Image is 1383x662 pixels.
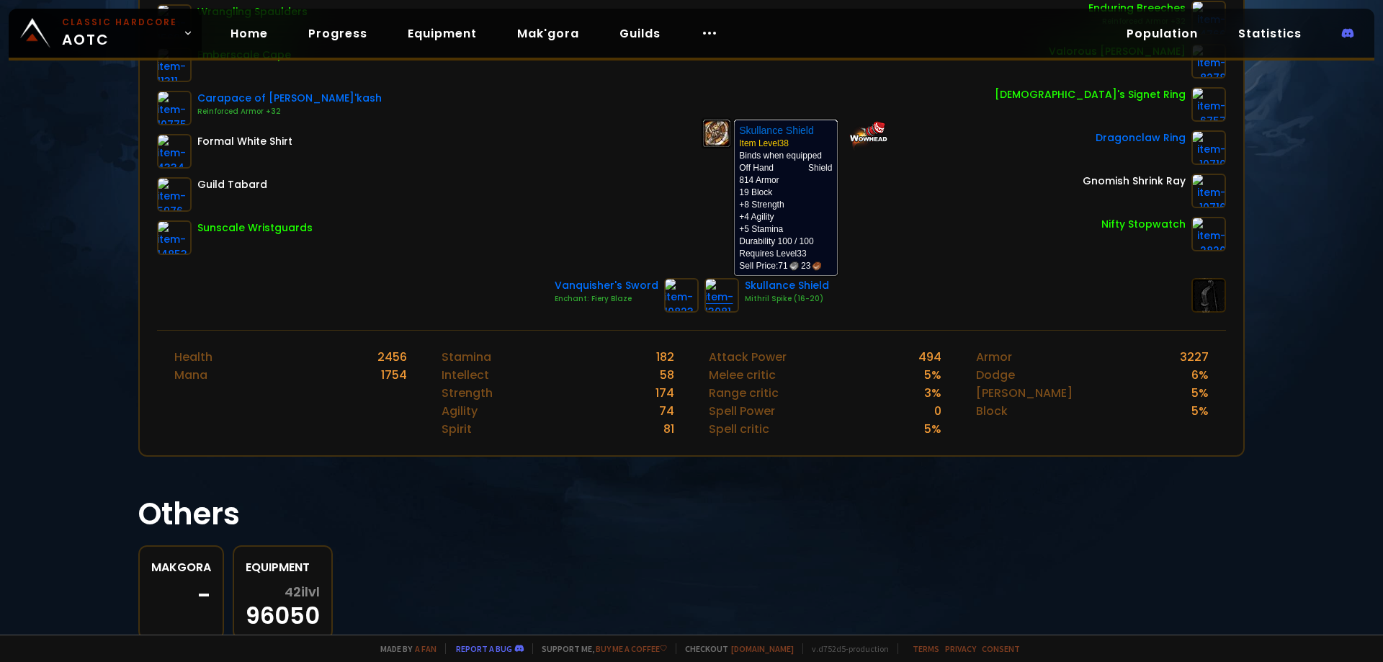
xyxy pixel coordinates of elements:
[506,19,591,48] a: Mak'gora
[676,643,794,654] span: Checkout
[1101,217,1186,232] div: Nifty Stopwatch
[739,260,832,272] div: Sell Price:
[995,87,1186,102] div: [DEMOGRAPHIC_DATA]'s Signet Ring
[924,366,941,384] div: 5 %
[1191,366,1209,384] div: 6 %
[739,175,779,185] span: 814 Armor
[396,19,488,48] a: Equipment
[456,643,512,654] a: Report a bug
[731,643,794,654] a: [DOMAIN_NAME]
[808,163,832,173] span: Shield
[197,4,308,19] div: Wrangling Spaulders
[976,366,1015,384] div: Dodge
[1115,19,1209,48] a: Population
[918,348,941,366] div: 494
[709,402,775,420] div: Spell Power
[660,366,674,384] div: 58
[532,643,667,654] span: Support me,
[157,177,192,212] img: item-5976
[197,220,313,236] div: Sunscale Wristguards
[1191,217,1226,251] img: item-2820
[62,16,177,50] span: AOTC
[739,224,783,234] span: +5 Stamina
[1191,384,1209,402] div: 5 %
[285,585,320,599] span: 42 ilvl
[157,220,192,255] img: item-14853
[739,212,774,222] span: +4 Agility
[802,643,889,654] span: v. d752d5 - production
[1191,130,1226,165] img: item-10710
[381,366,407,384] div: 1754
[745,278,829,293] div: Skullance Shield
[197,91,382,106] div: Carapace of [PERSON_NAME]'kash
[197,177,267,192] div: Guild Tabard
[945,643,976,654] a: Privacy
[415,643,437,654] a: a fan
[157,134,192,169] img: item-4334
[1227,19,1313,48] a: Statistics
[174,366,207,384] div: Mana
[246,558,320,576] div: Equipment
[174,348,212,366] div: Health
[219,19,279,48] a: Home
[655,384,674,402] div: 174
[62,16,177,29] small: Classic Hardcore
[197,134,292,149] div: Formal White Shirt
[1083,174,1186,189] div: Gnomish Shrink Ray
[709,348,787,366] div: Attack Power
[372,643,437,654] span: Made by
[704,278,739,313] img: item-13081
[233,545,333,640] a: Equipment42ilvl96050
[663,420,674,438] div: 81
[739,125,814,136] b: Skullance Shield
[138,491,1245,537] h1: Others
[157,91,192,125] img: item-10775
[1088,1,1186,16] div: Enduring Breeches
[778,260,798,272] span: 71
[555,293,658,305] div: Enchant: Fiery Blaze
[197,106,382,117] div: Reinforced Armor +32
[1096,130,1186,146] div: Dragonclaw Ring
[442,366,489,384] div: Intellect
[442,348,491,366] div: Stamina
[1180,348,1209,366] div: 3227
[1191,402,1209,420] div: 5 %
[1191,174,1226,208] img: item-10716
[442,402,478,420] div: Agility
[442,420,472,438] div: Spirit
[9,9,202,58] a: Classic HardcoreAOTC
[913,643,939,654] a: Terms
[377,348,407,366] div: 2456
[924,420,941,438] div: 5 %
[976,402,1008,420] div: Block
[801,260,821,272] span: 23
[739,200,784,210] span: +8 Strength
[246,585,320,627] div: 96050
[664,278,699,313] img: item-10823
[659,402,674,420] div: 74
[739,124,832,248] td: Binds when equipped 19 Block Durability 100 / 100
[442,384,493,402] div: Strength
[596,643,667,654] a: Buy me a coffee
[656,348,674,366] div: 182
[709,384,779,402] div: Range critic
[1191,44,1226,79] img: item-8278
[151,558,211,576] div: Makgora
[739,248,832,272] td: Requires Level 33
[739,162,774,174] td: Off Hand
[976,348,1012,366] div: Armor
[151,585,211,607] div: -
[745,293,829,305] div: Mithril Spike (16-20)
[739,138,789,148] span: Item Level 38
[157,48,192,82] img: item-11311
[1191,87,1226,122] img: item-6757
[982,643,1020,654] a: Consent
[555,278,658,293] div: Vanquisher's Sword
[709,366,776,384] div: Melee critic
[138,545,224,640] a: Makgora-
[924,384,941,402] div: 3 %
[934,402,941,420] div: 0
[297,19,379,48] a: Progress
[976,384,1073,402] div: [PERSON_NAME]
[709,420,769,438] div: Spell critic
